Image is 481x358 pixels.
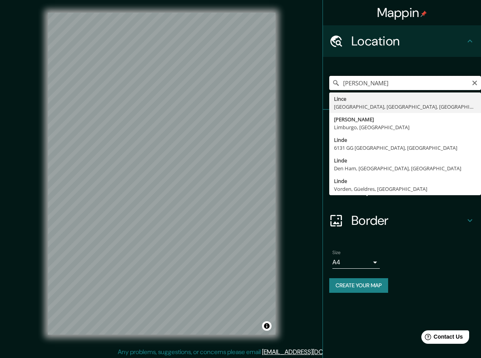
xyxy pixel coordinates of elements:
h4: Layout [351,181,465,197]
h4: Mappin [377,5,427,21]
img: pin-icon.png [421,11,427,17]
label: Size [332,249,341,256]
input: Pick your city or area [329,76,481,90]
div: A4 [332,256,380,269]
button: Create your map [329,278,388,293]
div: Linde [334,136,476,144]
div: Lince [334,95,476,103]
div: Location [323,25,481,57]
div: Pins [323,110,481,141]
button: Clear [472,79,478,86]
div: 6131 GG [GEOGRAPHIC_DATA], [GEOGRAPHIC_DATA] [334,144,476,152]
div: [GEOGRAPHIC_DATA], [GEOGRAPHIC_DATA], [GEOGRAPHIC_DATA] [334,103,476,111]
div: Style [323,141,481,173]
div: Limburgo, [GEOGRAPHIC_DATA] [334,123,476,131]
canvas: Map [48,13,275,335]
h4: Location [351,33,465,49]
div: Vorden, Güeldres, [GEOGRAPHIC_DATA] [334,185,476,193]
h4: Border [351,213,465,228]
a: [EMAIL_ADDRESS][DOMAIN_NAME] [262,348,360,356]
div: Linde [334,177,476,185]
button: Toggle attribution [262,321,272,331]
div: Layout [323,173,481,205]
div: Den Ham, [GEOGRAPHIC_DATA], [GEOGRAPHIC_DATA] [334,164,476,172]
div: Linde [334,156,476,164]
p: Any problems, suggestions, or concerns please email . [118,347,361,357]
iframe: Help widget launcher [411,327,472,349]
div: [PERSON_NAME] [334,115,476,123]
div: Border [323,205,481,236]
